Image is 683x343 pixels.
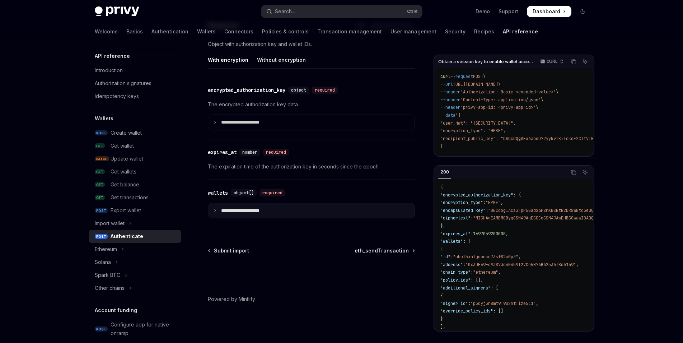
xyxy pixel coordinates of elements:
[355,247,414,254] a: eth_sendTransaction
[407,9,418,14] span: Ctrl K
[95,6,139,17] img: dark logo
[234,190,254,196] span: object[]
[440,246,443,252] span: {
[501,200,503,205] span: ,
[440,143,445,149] span: }'
[438,168,451,176] div: 200
[259,189,285,196] div: required
[95,143,105,149] span: GET
[556,89,558,95] span: \
[317,23,382,40] a: Transaction management
[208,149,237,156] div: expires_at
[440,238,463,244] span: "wallets"
[440,215,471,221] span: "ciphertext"
[208,87,285,94] div: encrypted_authorization_key
[473,231,506,237] span: 1697059200000
[455,112,460,118] span: '{
[541,97,543,103] span: \
[460,97,541,103] span: 'Content-Type: application/json'
[242,149,257,155] span: number
[440,89,460,95] span: --header
[440,231,471,237] span: "expires_at"
[471,301,536,306] span: "p3cyj3n8mt9f9u2htfize511"
[527,6,571,17] a: Dashboard
[208,189,228,196] div: wallets
[536,105,538,110] span: \
[440,200,483,205] span: "encryption_type"
[450,254,453,260] span: :
[89,64,181,77] a: Introduction
[577,6,589,17] button: Toggle dark mode
[89,217,181,230] button: Toggle Import wallet section
[491,285,498,291] span: : [
[440,105,460,110] span: --header
[547,59,558,64] p: cURL
[503,23,538,40] a: API reference
[89,77,181,90] a: Authorization signatures
[89,318,181,340] a: POSTConfigure app for native onramp
[569,57,578,66] button: Copy the contents from the code block
[95,52,130,60] h5: API reference
[208,296,255,303] a: Powered by Mintlify
[89,204,181,217] a: POSTExport wallet
[95,169,105,175] span: GET
[483,200,486,205] span: :
[440,277,471,283] span: "policy_ids"
[440,97,460,103] span: --header
[95,234,108,239] span: POST
[440,316,443,322] span: }
[89,191,181,204] a: GETGet transactions
[440,301,468,306] span: "signer_id"
[111,180,139,189] div: Get balance
[261,5,422,18] button: Open search
[208,51,248,68] div: With encryption
[533,8,560,15] span: Dashboard
[111,320,177,338] div: Configure app for native onramp
[257,51,306,68] div: Without encryption
[493,308,503,314] span: : []
[569,168,578,177] button: Copy the contents from the code block
[453,82,498,87] span: [URL][DOMAIN_NAME]
[95,284,125,292] div: Other chains
[440,223,445,229] span: },
[440,208,486,213] span: "encapsulated_key"
[197,23,216,40] a: Wallets
[95,245,117,254] div: Ethereum
[291,87,306,93] span: object
[580,57,590,66] button: Ask AI
[445,23,466,40] a: Security
[95,23,118,40] a: Welcome
[126,23,143,40] a: Basics
[453,254,518,260] span: "ubul5xhljqorce73sf82u0p3"
[440,112,455,118] span: --data
[463,262,466,268] span: :
[498,82,501,87] span: \
[208,100,415,109] p: The encrypted authorization key data.
[471,277,483,283] span: : [],
[440,262,463,268] span: "address"
[89,243,181,256] button: Toggle Ethereum section
[95,219,125,228] div: Import wallet
[474,23,494,40] a: Recipes
[460,105,536,110] span: 'privy-app-id: <privy-app-id>'
[89,139,181,152] a: GETGet wallet
[471,215,473,221] span: :
[499,8,518,15] a: Support
[463,238,471,244] span: : [
[483,74,486,79] span: \
[440,74,450,79] span: curl
[95,182,105,187] span: GET
[263,149,289,156] div: required
[471,231,473,237] span: :
[440,192,513,198] span: "encrypted_authorization_key"
[89,152,181,165] a: PATCHUpdate wallet
[440,128,506,134] span: "encryption_type": "HPKE",
[498,269,501,275] span: ,
[95,66,123,75] div: Introduction
[111,142,134,150] div: Get wallet
[111,129,142,137] div: Create wallet
[275,7,295,16] div: Search...
[355,247,409,254] span: eth_sendTransaction
[390,23,436,40] a: User management
[440,184,443,190] span: {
